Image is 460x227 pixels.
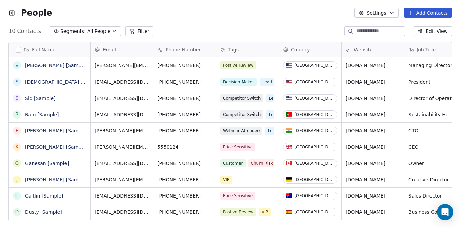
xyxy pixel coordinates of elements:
span: Price Sensitive [220,192,255,200]
span: Lead [266,110,281,119]
span: [PHONE_NUMBER] [157,160,212,167]
button: Edit View [414,26,452,36]
div: J [16,176,18,183]
span: [EMAIL_ADDRESS][DOMAIN_NAME] [95,209,149,215]
span: [EMAIL_ADDRESS][DOMAIN_NAME] [95,79,149,85]
div: S [16,95,19,102]
span: Full Name [32,46,56,53]
span: Website [354,46,373,53]
span: Lead [265,127,280,135]
span: Job Title [417,46,436,53]
span: VIP [259,208,271,216]
div: [GEOGRAPHIC_DATA] [294,63,334,68]
span: Postive Review [220,61,256,69]
span: [PHONE_NUMBER] [157,127,212,134]
div: [GEOGRAPHIC_DATA] [294,128,334,133]
div: grid [9,57,91,226]
div: G [15,160,19,167]
a: [PERSON_NAME] [Sample] [25,63,88,68]
div: [GEOGRAPHIC_DATA] [294,96,334,101]
a: [PERSON_NAME] [Sample] [25,128,88,133]
div: Full Name [9,42,90,57]
span: Tags [228,46,239,53]
span: [PERSON_NAME][EMAIL_ADDRESS][DOMAIN_NAME] [95,144,149,150]
div: S [16,78,19,85]
span: [EMAIL_ADDRESS][DOMAIN_NAME] [95,192,149,199]
span: [EMAIL_ADDRESS][DOMAIN_NAME] [95,111,149,118]
a: [DOMAIN_NAME] [346,112,385,117]
span: 5550124 [157,144,212,150]
span: VIP [220,176,232,184]
a: Caitlin [Sample] [25,193,63,199]
a: Ram [Sample] [25,112,59,117]
a: [DOMAIN_NAME] [346,79,385,85]
div: V [15,62,19,69]
span: 10 Contacts [8,27,41,35]
span: Webinar Attendee [220,127,262,135]
span: Segments: [60,28,86,35]
span: Customer [220,159,246,167]
div: [GEOGRAPHIC_DATA] [294,112,334,117]
a: [DOMAIN_NAME] [346,177,385,182]
span: Lead [266,94,281,102]
span: [PHONE_NUMBER] [157,95,212,102]
a: Sid [Sample] [25,96,56,101]
a: Ganesan [Sample] [25,161,69,166]
div: K [15,143,18,150]
span: [PERSON_NAME][EMAIL_ADDRESS][DOMAIN_NAME] [95,127,149,134]
span: Competitor Switch [220,110,263,119]
button: Settings [354,8,398,18]
span: Phone Number [166,46,201,53]
span: People [21,8,52,18]
a: [PERSON_NAME] [Sample] [25,177,88,182]
a: [DOMAIN_NAME] [346,193,385,199]
span: [EMAIL_ADDRESS][DOMAIN_NAME] [95,95,149,102]
span: [PHONE_NUMBER] [157,79,212,85]
span: Country [291,46,310,53]
span: All People [87,28,110,35]
div: Open Intercom Messenger [437,204,453,220]
span: Lead [260,78,275,86]
button: Add Contacts [404,8,452,18]
div: [GEOGRAPHIC_DATA] [294,210,334,214]
span: Decision Maker [220,78,257,86]
div: P [16,127,18,134]
a: [DOMAIN_NAME] [346,63,385,68]
span: Email [103,46,116,53]
span: [PHONE_NUMBER] [157,62,212,69]
div: D [15,208,19,215]
div: Website [342,42,404,57]
span: Postive Review [220,208,256,216]
a: Dusty [Sample] [25,209,62,215]
span: [PHONE_NUMBER] [157,192,212,199]
a: [DOMAIN_NAME] [346,96,385,101]
div: [GEOGRAPHIC_DATA] [294,145,334,149]
a: [DOMAIN_NAME] [346,144,385,150]
a: [DOMAIN_NAME] [346,209,385,215]
span: Churn Risk [248,159,276,167]
span: [PHONE_NUMBER] [157,111,212,118]
span: [PERSON_NAME][EMAIL_ADDRESS][DOMAIN_NAME] [95,62,149,69]
a: [DOMAIN_NAME] [346,161,385,166]
div: Phone Number [153,42,216,57]
div: Tags [216,42,279,57]
div: C [15,192,19,199]
div: [GEOGRAPHIC_DATA] [294,193,334,198]
a: [DEMOGRAPHIC_DATA] [Sample] [25,79,102,85]
a: [DOMAIN_NAME] [346,128,385,133]
span: [PHONE_NUMBER] [157,176,212,183]
span: Price Sensitive [220,143,255,151]
div: Country [279,42,341,57]
span: Competitor Switch [220,94,263,102]
div: R [15,111,19,118]
a: [PERSON_NAME] [Sample] [25,144,88,150]
button: Filter [125,26,153,36]
div: [GEOGRAPHIC_DATA] [294,80,334,84]
span: [PHONE_NUMBER] [157,209,212,215]
span: [PERSON_NAME][EMAIL_ADDRESS][DOMAIN_NAME] [95,176,149,183]
div: [GEOGRAPHIC_DATA] [294,177,334,182]
span: [EMAIL_ADDRESS][DOMAIN_NAME] [95,160,149,167]
div: [GEOGRAPHIC_DATA] [294,161,334,166]
div: Email [91,42,153,57]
